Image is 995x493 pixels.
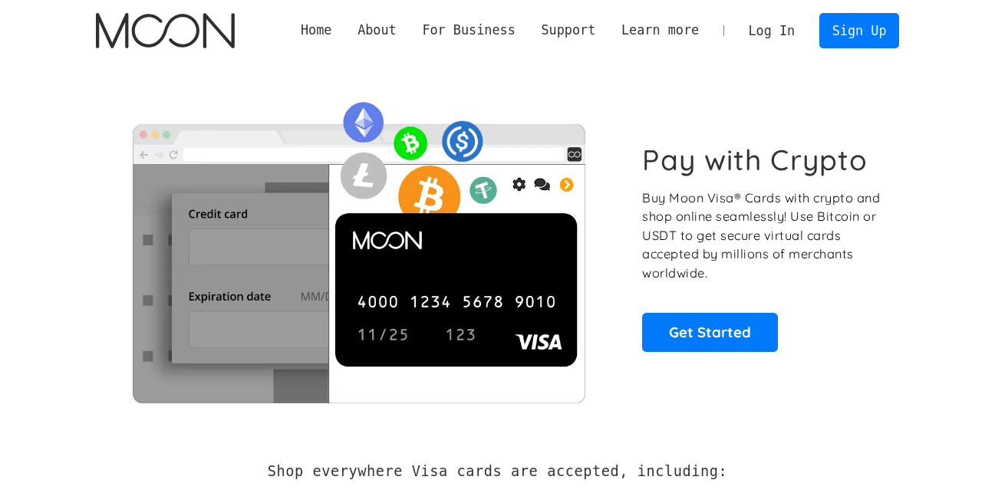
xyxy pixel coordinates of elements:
div: Support [529,21,608,40]
h1: Pay with Crypto [642,143,868,177]
a: home [96,13,235,48]
h2: Shop everywhere Visa cards are accepted, including: [268,463,727,480]
div: Learn more [621,21,699,40]
div: About [357,21,397,40]
p: Buy Moon Visa® Cards with crypto and shop online seamlessly! Use Bitcoin or USDT to get secure vi... [642,189,882,283]
a: Home [288,21,344,40]
img: Moon Logo [96,13,235,48]
div: For Business [422,21,515,40]
img: Moon Cards let you spend your crypto anywhere Visa is accepted. [96,91,621,403]
div: About [344,21,409,40]
div: Learn more [608,21,712,40]
a: Sign Up [819,13,899,48]
div: For Business [410,21,529,40]
a: Log In [736,14,808,48]
a: Get Started [642,313,778,351]
div: Support [541,21,595,40]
